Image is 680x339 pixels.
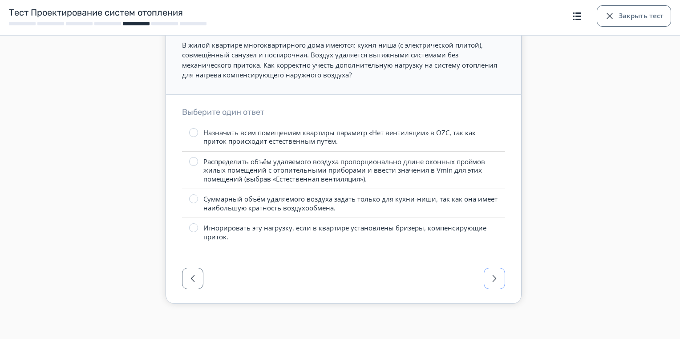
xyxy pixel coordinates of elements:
div: Назначить всем помещениям квартиры параметр «Нет вентиляции» в OZC, так как приток происходит ест... [203,128,498,146]
div: Распределить объём удаляемого воздуха пропорционально длине оконных проёмов жилых помещений с ото... [203,157,498,184]
p: В жилой квартире многоквартирного дома имеются: кухня-ниша (с электрической плитой), совмещённый ... [182,40,505,80]
div: Суммарный объём удаляемого воздуха задать только для кухни-ниши, так как она имеет наибольшую кра... [203,194,498,212]
h1: Тест Проектирование систем отопления [9,7,538,18]
h3: Выберите один ответ [182,107,505,117]
button: Закрыть тест [597,5,671,27]
div: Игнорировать эту нагрузку, если в квартире установлены бризеры, компенсирующие приток. [203,223,498,241]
